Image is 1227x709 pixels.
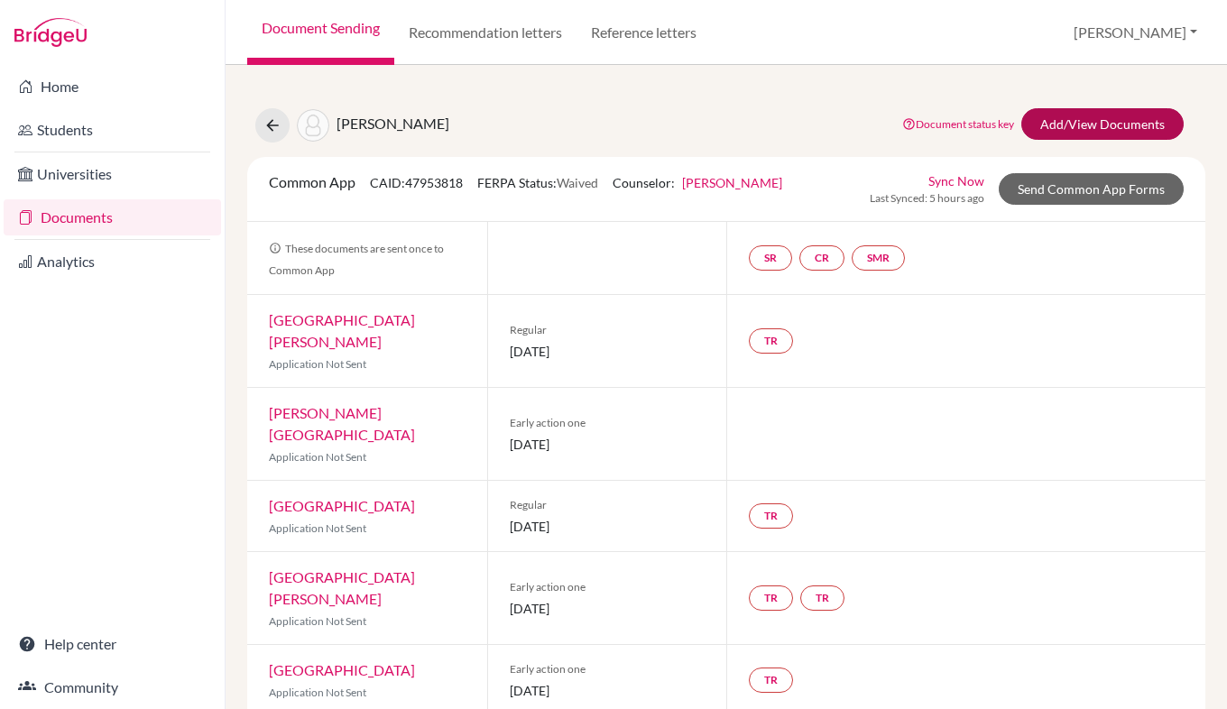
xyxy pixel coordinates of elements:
[510,599,706,618] span: [DATE]
[269,497,415,514] a: [GEOGRAPHIC_DATA]
[799,245,844,271] a: CR
[510,322,706,338] span: Regular
[477,175,598,190] span: FERPA Status:
[337,115,449,132] span: [PERSON_NAME]
[269,357,366,371] span: Application Not Sent
[749,503,793,529] a: TR
[4,244,221,280] a: Analytics
[682,175,782,190] a: [PERSON_NAME]
[269,521,366,535] span: Application Not Sent
[269,568,415,607] a: [GEOGRAPHIC_DATA][PERSON_NAME]
[928,171,984,190] a: Sync Now
[510,435,706,454] span: [DATE]
[749,585,793,611] a: TR
[510,342,706,361] span: [DATE]
[800,585,844,611] a: TR
[510,517,706,536] span: [DATE]
[749,668,793,693] a: TR
[510,661,706,677] span: Early action one
[269,242,444,277] span: These documents are sent once to Common App
[510,681,706,700] span: [DATE]
[852,245,905,271] a: SMR
[4,69,221,105] a: Home
[14,18,87,47] img: Bridge-U
[4,199,221,235] a: Documents
[510,579,706,595] span: Early action one
[269,661,415,678] a: [GEOGRAPHIC_DATA]
[4,669,221,705] a: Community
[870,190,984,207] span: Last Synced: 5 hours ago
[613,175,782,190] span: Counselor:
[1021,108,1184,140] a: Add/View Documents
[269,173,355,190] span: Common App
[4,156,221,192] a: Universities
[269,614,366,628] span: Application Not Sent
[269,311,415,350] a: [GEOGRAPHIC_DATA][PERSON_NAME]
[557,175,598,190] span: Waived
[1066,15,1205,50] button: [PERSON_NAME]
[269,686,366,699] span: Application Not Sent
[269,450,366,464] span: Application Not Sent
[749,328,793,354] a: TR
[999,173,1184,205] a: Send Common App Forms
[4,626,221,662] a: Help center
[749,245,792,271] a: SR
[4,112,221,148] a: Students
[902,117,1014,131] a: Document status key
[510,497,706,513] span: Regular
[269,404,415,443] a: [PERSON_NAME][GEOGRAPHIC_DATA]
[370,175,463,190] span: CAID: 47953818
[510,415,706,431] span: Early action one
